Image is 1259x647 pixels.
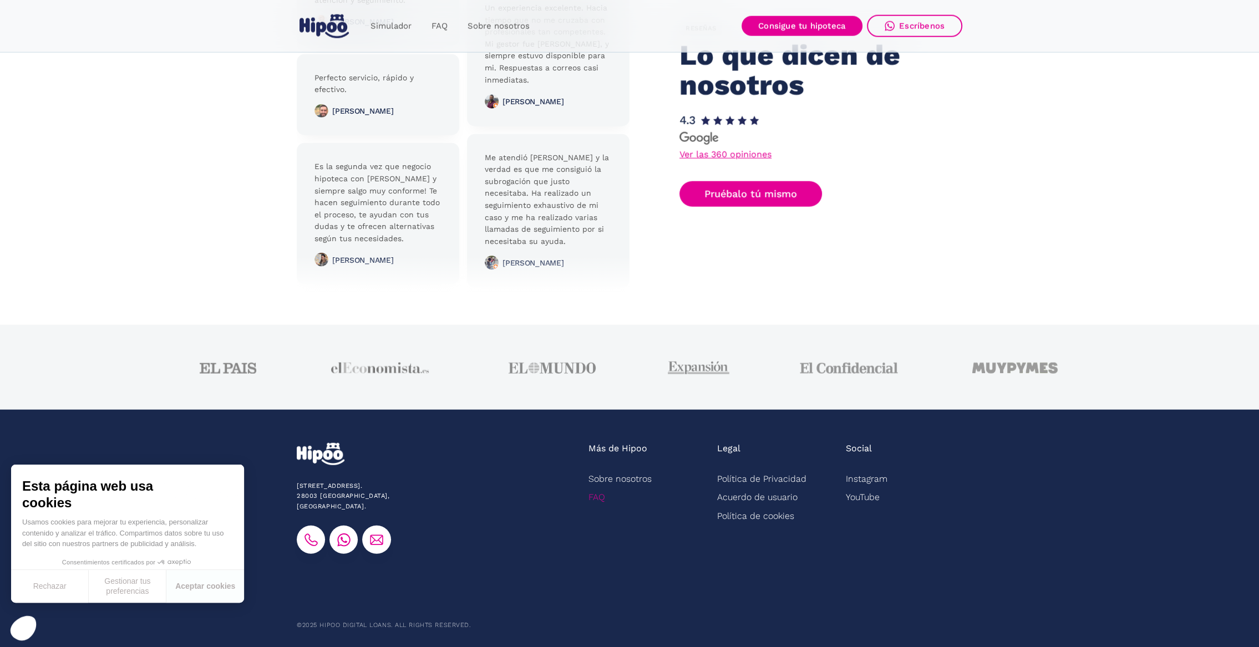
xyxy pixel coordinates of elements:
[717,488,798,506] a: Acuerdo de usuario
[679,181,822,207] a: Pruébalo tú mismo
[297,10,351,43] a: home
[717,470,806,488] a: Política de Privacidad
[679,114,695,127] h1: 4.3
[588,470,652,488] a: Sobre nosotros
[588,443,647,455] div: Más de Hipoo
[297,481,458,512] div: [STREET_ADDRESS]. 28003 [GEOGRAPHIC_DATA], [GEOGRAPHIC_DATA].
[679,150,771,159] a: Ver las 360 opiniones
[899,21,945,31] div: Escríbenos
[867,15,962,37] a: Escríbenos
[742,16,862,36] a: Consigue tu hipoteca
[457,16,539,37] a: Sobre nosotros
[679,40,935,100] h2: Lo que dicen de nosotros
[717,507,794,525] a: Política de cookies
[421,16,457,37] a: FAQ
[360,16,421,37] a: Simulador
[297,620,470,630] div: ©2025 Hipoo Digital Loans. All rights reserved.
[846,443,872,455] div: Social
[846,470,887,488] a: Instagram
[588,488,605,506] a: FAQ
[717,443,740,455] div: Legal
[846,488,880,506] a: YouTube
